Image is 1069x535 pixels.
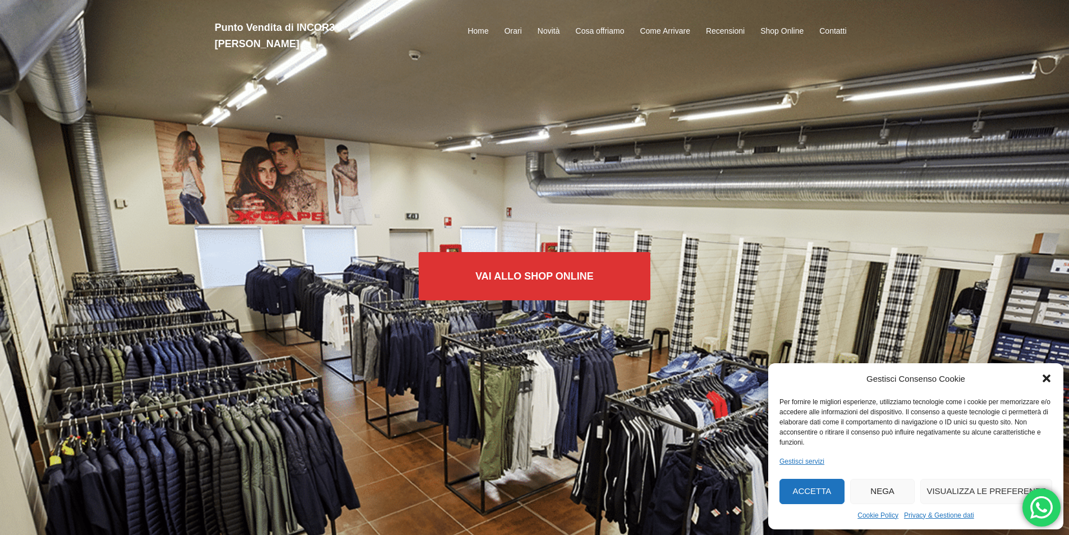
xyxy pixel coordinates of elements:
[779,397,1051,447] div: Per fornire le migliori esperienze, utilizziamo tecnologie come i cookie per memorizzare e/o acce...
[1041,373,1052,384] div: Chiudi la finestra di dialogo
[1022,488,1061,527] div: 'Hai
[920,479,1052,504] button: Visualizza le preferenze
[467,25,488,38] a: Home
[866,372,965,386] div: Gestisci Consenso Cookie
[640,25,690,38] a: Come Arrivare
[504,25,522,38] a: Orari
[779,456,824,467] a: Gestisci servizi
[419,252,650,300] a: Vai allo SHOP ONLINE
[779,479,845,504] button: Accetta
[215,20,417,52] h2: Punto Vendita di INCOR3 [PERSON_NAME]
[576,25,625,38] a: Cosa offriamo
[850,479,915,504] button: Nega
[538,25,560,38] a: Novità
[760,25,804,38] a: Shop Online
[706,25,745,38] a: Recensioni
[819,25,846,38] a: Contatti
[904,510,974,521] a: Privacy & Gestione dati
[857,510,898,521] a: Cookie Policy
